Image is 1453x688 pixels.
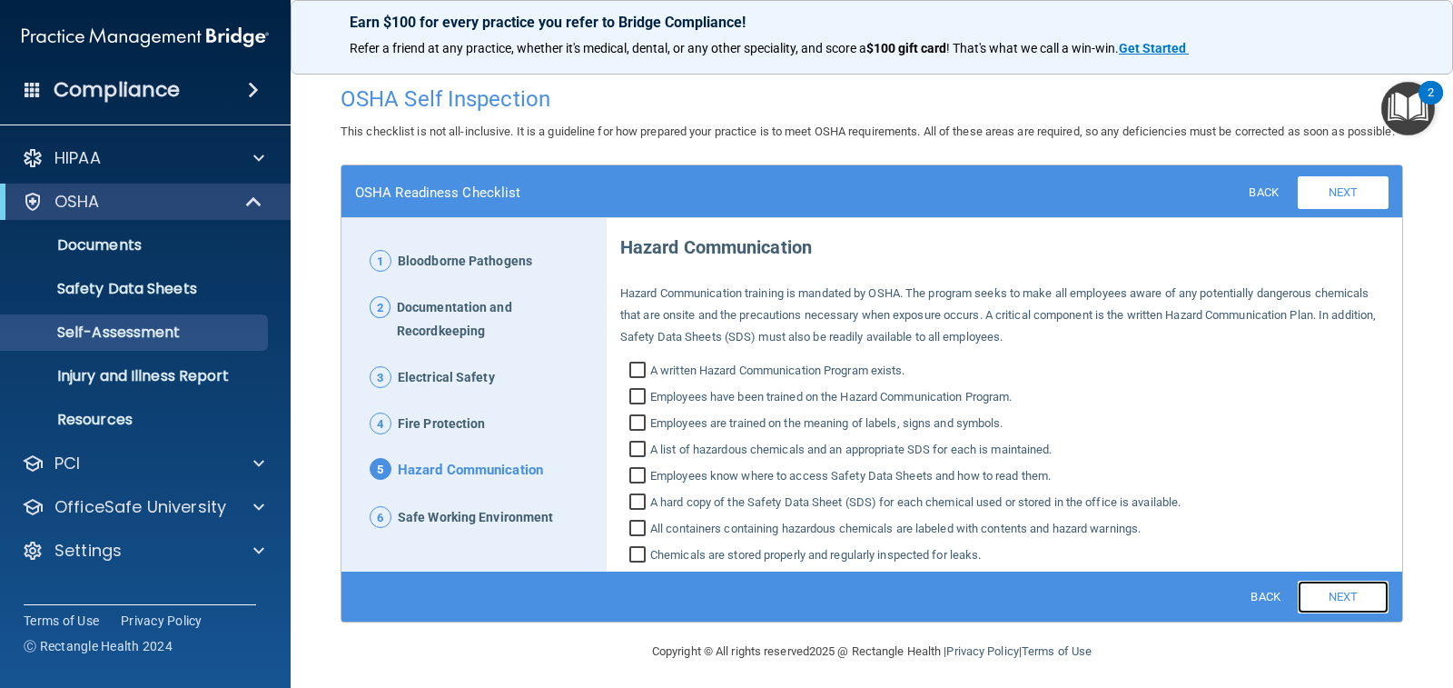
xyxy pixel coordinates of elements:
[629,364,650,382] input: A written Hazard Communication Program exists.
[650,492,1181,514] span: A hard copy of the Safety Data Sheet (SDS) for each chemical used or stored in the office is avai...
[629,469,650,487] input: Employees know where to access Safety Data Sheets and how to read them.
[54,77,180,103] h4: Compliance
[629,522,650,540] input: All containers containing hazardous chemicals are labeled with contents and hazard warnings.
[370,506,391,528] span: 6
[341,87,1403,111] h4: OSHA Self Inspection
[650,360,905,382] span: A written Hazard Communication Program exists.
[54,540,122,562] p: Settings
[370,250,391,272] span: 1
[397,296,593,344] span: Documentation and Recordkeeping
[54,191,100,213] p: OSHA
[650,518,1141,540] span: All containers containing hazardous chemicals are labeled with contents and hazard warnings.
[24,612,99,630] a: Terms of Use
[650,386,1012,408] span: Employees have been trained on the Hazard Communication Program.
[355,184,520,201] h4: OSHA Readiness Checklist
[650,413,1003,434] span: Employees are trained on the meaning of labels, signs and symbols.
[629,495,650,514] input: A hard copy of the Safety Data Sheet (SDS) for each chemical used or stored in the office is avai...
[398,366,495,390] span: Electrical Safety
[22,19,269,55] img: PMB logo
[370,458,391,480] span: 5
[866,41,946,55] strong: $100 gift card
[350,41,866,55] span: Refer a friend at any practice, whether it's medical, dental, or any other speciality, and score a
[24,637,173,655] span: Ⓒ Rectangle Health 2024
[12,411,260,429] p: Resources
[370,296,390,318] span: 2
[370,366,391,388] span: 3
[946,644,1018,658] a: Privacy Policy
[54,496,226,518] p: OfficeSafe University
[1298,176,1389,209] a: Next
[1119,41,1186,55] strong: Get Started
[946,41,1119,55] span: ! That's what we call a win-win.
[121,612,203,630] a: Privacy Policy
[629,416,650,434] input: Employees are trained on the meaning of labels, signs and symbols.
[398,506,553,530] span: Safe Working Environment
[12,367,260,385] p: Injury and Illness Report
[54,147,101,169] p: HIPAA
[620,283,1389,348] p: Hazard Communication training is mandated by OSHA. The program seeks to make all employees aware ...
[1119,41,1189,55] a: Get Started
[22,147,264,169] a: HIPAA
[1233,179,1292,204] a: Back
[650,439,1053,461] span: A list of hazardous chemicals and an appropriate SDS for each is maintained.
[398,458,543,484] span: Hazard Communication
[1022,644,1092,658] a: Terms of Use
[1428,93,1434,116] div: 2
[22,453,264,474] a: PCI
[629,548,650,566] input: Chemicals are stored properly and regularly inspected for leaks.
[540,623,1203,681] div: Copyright © All rights reserved 2025 @ Rectangle Health | |
[350,14,1394,31] p: Earn $100 for every practice you refer to Bridge Compliance!
[22,496,264,518] a: OfficeSafe University
[629,390,650,408] input: Employees have been trained on the Hazard Communication Program.
[1381,82,1435,135] button: Open Resource Center, 2 new notifications
[650,465,1051,487] span: Employees know where to access Safety Data Sheets and how to read them.
[22,191,263,213] a: OSHA
[341,125,1395,138] span: This checklist is not all-inclusive. It is a guideline for how prepared your practice is to meet ...
[620,222,1389,264] p: Hazard Communication
[12,280,260,298] p: Safety Data Sheets
[1235,583,1294,609] a: Back
[398,250,532,274] span: Bloodborne Pathogens
[650,544,981,566] span: Chemicals are stored properly and regularly inspected for leaks.
[12,324,260,342] p: Self-Assessment
[1298,581,1389,613] a: Next
[398,413,486,436] span: Fire Protection
[629,443,650,461] input: A list of hazardous chemicals and an appropriate SDS for each is maintained.
[12,236,260,254] p: Documents
[370,413,391,434] span: 4
[22,540,264,562] a: Settings
[54,453,80,474] p: PCI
